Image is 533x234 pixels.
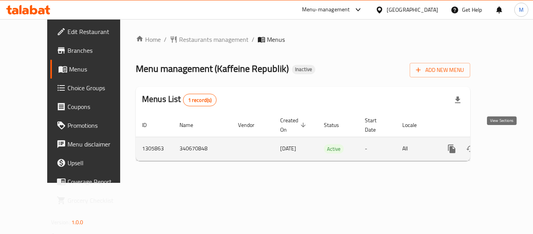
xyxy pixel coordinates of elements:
[252,35,254,44] li: /
[267,35,285,44] span: Menus
[68,83,130,93] span: Choice Groups
[324,120,349,130] span: Status
[50,79,136,97] a: Choice Groups
[50,172,136,191] a: Coverage Report
[50,60,136,79] a: Menus
[183,94,217,106] div: Total records count
[68,121,130,130] span: Promotions
[365,116,387,134] span: Start Date
[68,196,130,205] span: Grocery Checklist
[280,143,296,154] span: [DATE]
[292,65,315,74] div: Inactive
[136,35,161,44] a: Home
[50,135,136,154] a: Menu disclaimer
[142,93,217,106] h2: Menus List
[280,116,308,134] span: Created On
[179,35,249,44] span: Restaurants management
[68,27,130,36] span: Edit Restaurant
[519,5,524,14] span: M
[436,113,524,137] th: Actions
[402,120,427,130] span: Locale
[69,64,130,74] span: Menus
[71,217,84,227] span: 1.0.0
[410,63,470,77] button: Add New Menu
[302,5,350,14] div: Menu-management
[68,177,130,186] span: Coverage Report
[442,139,461,158] button: more
[238,120,265,130] span: Vendor
[136,137,173,161] td: 1305863
[68,139,130,149] span: Menu disclaimer
[136,113,524,161] table: enhanced table
[170,35,249,44] a: Restaurants management
[448,91,467,109] div: Export file
[173,137,232,161] td: 340670848
[461,139,480,158] button: Change Status
[136,60,289,77] span: Menu management ( Kaffeine Republik )
[50,22,136,41] a: Edit Restaurant
[183,96,217,104] span: 1 record(s)
[136,35,470,44] nav: breadcrumb
[50,191,136,210] a: Grocery Checklist
[50,97,136,116] a: Coupons
[292,66,315,73] span: Inactive
[324,145,344,154] span: Active
[164,35,167,44] li: /
[68,158,130,168] span: Upsell
[396,137,436,161] td: All
[68,102,130,111] span: Coupons
[179,120,203,130] span: Name
[51,217,70,227] span: Version:
[359,137,396,161] td: -
[50,116,136,135] a: Promotions
[142,120,157,130] span: ID
[50,41,136,60] a: Branches
[416,65,464,75] span: Add New Menu
[50,154,136,172] a: Upsell
[387,5,438,14] div: [GEOGRAPHIC_DATA]
[68,46,130,55] span: Branches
